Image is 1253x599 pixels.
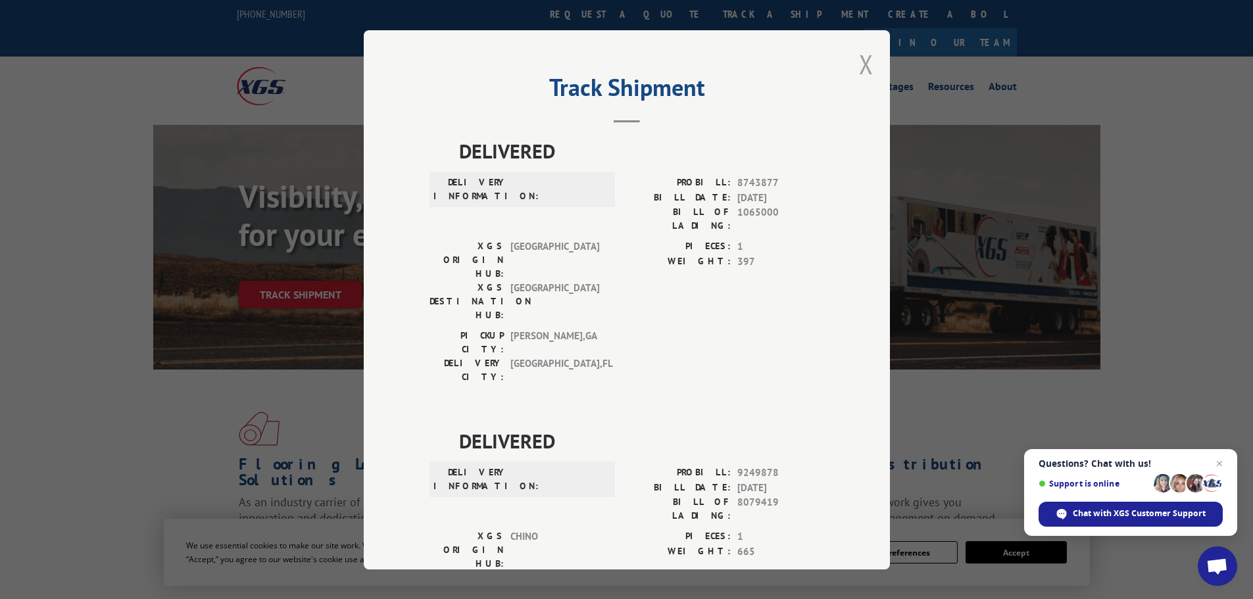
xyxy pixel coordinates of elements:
[627,480,731,495] label: BILL DATE:
[1073,508,1206,519] span: Chat with XGS Customer Support
[859,47,873,82] button: Close modal
[1039,502,1223,527] div: Chat with XGS Customer Support
[737,495,824,523] span: 8079419
[627,466,731,481] label: PROBILL:
[510,529,599,571] span: CHINO
[1039,479,1149,489] span: Support is online
[430,529,504,571] label: XGS ORIGIN HUB:
[430,78,824,103] h2: Track Shipment
[433,466,508,493] label: DELIVERY INFORMATION:
[737,190,824,205] span: [DATE]
[459,426,824,456] span: DELIVERED
[430,281,504,322] label: XGS DESTINATION HUB:
[510,356,599,384] span: [GEOGRAPHIC_DATA] , FL
[737,529,824,544] span: 1
[627,176,731,191] label: PROBILL:
[627,239,731,254] label: PIECES:
[627,544,731,559] label: WEIGHT:
[627,495,731,523] label: BILL OF LADING:
[737,480,824,495] span: [DATE]
[1198,546,1237,586] div: Open chat
[430,329,504,356] label: PICKUP CITY:
[737,176,824,191] span: 8743877
[737,239,824,254] span: 1
[627,254,731,269] label: WEIGHT:
[737,544,824,559] span: 665
[627,190,731,205] label: BILL DATE:
[430,356,504,384] label: DELIVERY CITY:
[510,281,599,322] span: [GEOGRAPHIC_DATA]
[510,239,599,281] span: [GEOGRAPHIC_DATA]
[1039,458,1223,469] span: Questions? Chat with us!
[737,466,824,481] span: 9249878
[433,176,508,203] label: DELIVERY INFORMATION:
[737,205,824,233] span: 1065000
[627,205,731,233] label: BILL OF LADING:
[737,254,824,269] span: 397
[510,329,599,356] span: [PERSON_NAME] , GA
[430,239,504,281] label: XGS ORIGIN HUB:
[1212,456,1227,471] span: Close chat
[459,136,824,166] span: DELIVERED
[627,529,731,544] label: PIECES:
